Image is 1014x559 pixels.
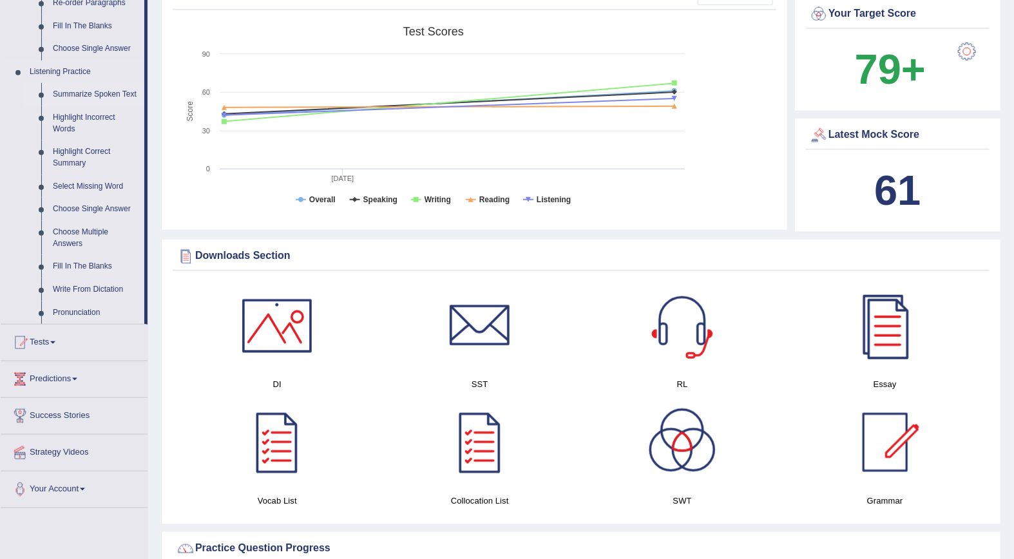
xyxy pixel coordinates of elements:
[403,25,464,38] tspan: Test scores
[1,325,148,357] a: Tests
[182,494,372,507] h4: Vocab List
[332,175,354,182] tspan: [DATE]
[47,221,144,255] a: Choose Multiple Answers
[24,61,144,84] a: Listening Practice
[588,377,778,391] h4: RL
[176,539,986,558] div: Practice Question Progress
[790,377,981,391] h4: Essay
[186,101,195,122] tspan: Score
[790,494,981,507] h4: Grammar
[1,361,148,393] a: Predictions
[47,198,144,221] a: Choose Single Answer
[309,195,336,204] tspan: Overall
[1,471,148,504] a: Your Account
[202,88,210,96] text: 60
[47,83,144,106] a: Summarize Spoken Text
[385,377,575,391] h4: SST
[385,494,575,507] h4: Collocation List
[47,106,144,140] a: Highlight Incorrect Words
[47,175,144,198] a: Select Missing Word
[47,15,144,38] a: Fill In The Blanks
[363,195,397,204] tspan: Speaking
[855,46,926,93] b: 79+
[206,165,210,173] text: 0
[176,247,986,266] div: Downloads Section
[874,167,921,214] b: 61
[537,195,571,204] tspan: Listening
[47,140,144,175] a: Highlight Correct Summary
[47,37,144,61] a: Choose Single Answer
[47,255,144,278] a: Fill In The Blanks
[425,195,451,204] tspan: Writing
[809,126,986,145] div: Latest Mock Score
[202,50,210,58] text: 90
[1,398,148,430] a: Success Stories
[202,127,210,135] text: 30
[588,494,778,507] h4: SWT
[809,5,986,24] div: Your Target Score
[1,435,148,467] a: Strategy Videos
[47,278,144,301] a: Write From Dictation
[47,301,144,325] a: Pronunciation
[479,195,510,204] tspan: Reading
[182,377,372,391] h4: DI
